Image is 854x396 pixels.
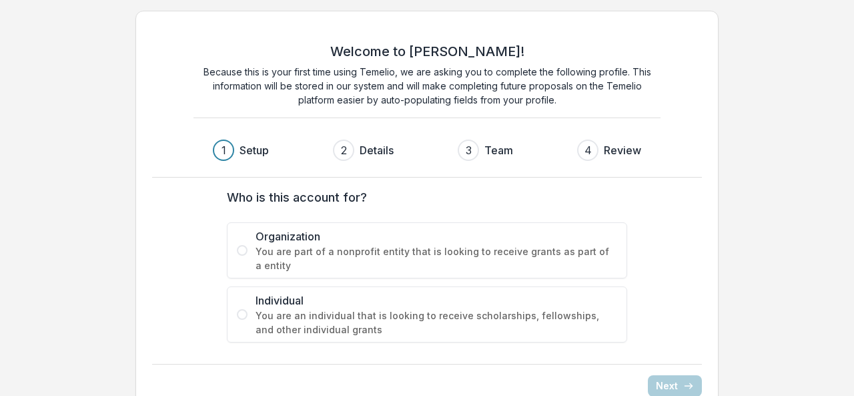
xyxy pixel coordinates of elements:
div: 4 [584,142,592,158]
h3: Review [604,142,641,158]
span: You are part of a nonprofit entity that is looking to receive grants as part of a entity [256,244,617,272]
span: Organization [256,228,617,244]
div: 1 [222,142,226,158]
div: Progress [213,140,641,161]
h2: Welcome to [PERSON_NAME]! [330,43,524,59]
span: Individual [256,292,617,309]
h3: Team [484,142,513,158]
span: You are an individual that is looking to receive scholarships, fellowships, and other individual ... [256,309,617,337]
div: 2 [341,142,347,158]
label: Who is this account for? [227,188,619,206]
p: Because this is your first time using Temelio, we are asking you to complete the following profil... [193,65,661,107]
div: 3 [466,142,472,158]
h3: Setup [240,142,269,158]
h3: Details [360,142,394,158]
